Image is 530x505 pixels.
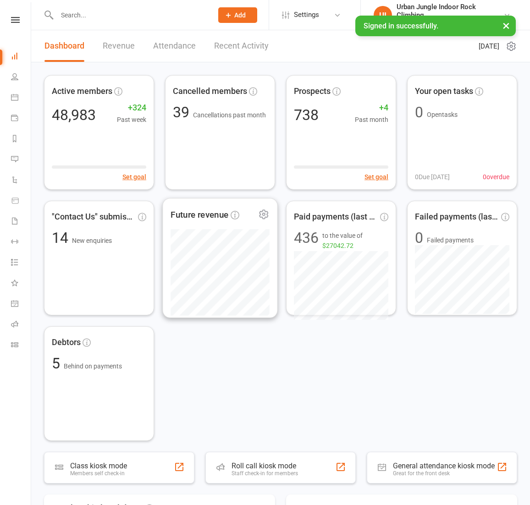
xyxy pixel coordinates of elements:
[294,85,331,98] span: Prospects
[11,274,32,294] a: What's New
[153,30,196,62] a: Attendance
[173,85,247,98] span: Cancelled members
[214,30,269,62] a: Recent Activity
[397,3,503,19] div: Urban Jungle Indoor Rock Climbing
[393,470,495,477] div: Great for the front desk
[117,101,146,115] span: +324
[322,242,353,249] span: $27042.72
[232,470,298,477] div: Staff check-in for members
[64,362,122,370] span: Behind on payments
[72,237,112,244] span: New enquiries
[415,172,450,182] span: 0 Due [DATE]
[11,67,32,88] a: People
[11,294,32,315] a: General attendance kiosk mode
[44,30,84,62] a: Dashboard
[415,105,423,120] div: 0
[234,11,246,19] span: Add
[54,9,206,22] input: Search...
[52,108,96,122] div: 48,983
[294,231,319,251] div: 436
[117,115,146,125] span: Past week
[322,231,388,251] span: to the value of
[294,5,319,25] span: Settings
[52,336,81,349] span: Debtors
[11,335,32,356] a: Class kiosk mode
[374,6,392,24] div: UI
[11,315,32,335] a: Roll call kiosk mode
[364,22,438,30] span: Signed in successfully.
[483,172,509,182] span: 0 overdue
[52,229,72,247] span: 14
[218,7,257,23] button: Add
[173,104,193,121] span: 39
[171,208,229,222] span: Future revenue
[11,47,32,67] a: Dashboard
[52,210,136,224] span: "Contact Us" submissions
[52,355,64,372] span: 5
[193,111,266,119] span: Cancellations past month
[232,461,298,470] div: Roll call kiosk mode
[427,235,474,245] span: Failed payments
[364,172,388,182] button: Set goal
[415,231,423,245] div: 0
[11,191,32,212] a: Product Sales
[70,470,127,477] div: Members self check-in
[70,461,127,470] div: Class kiosk mode
[294,108,319,122] div: 738
[11,88,32,109] a: Calendar
[427,111,458,118] span: Open tasks
[11,109,32,129] a: Payments
[415,85,473,98] span: Your open tasks
[11,129,32,150] a: Reports
[355,115,388,125] span: Past month
[103,30,135,62] a: Revenue
[393,461,495,470] div: General attendance kiosk mode
[52,85,112,98] span: Active members
[415,210,499,224] span: Failed payments (last 30d)
[122,172,146,182] button: Set goal
[479,41,499,52] span: [DATE]
[294,210,378,224] span: Paid payments (last 7d)
[355,101,388,115] span: +4
[498,16,514,35] button: ×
